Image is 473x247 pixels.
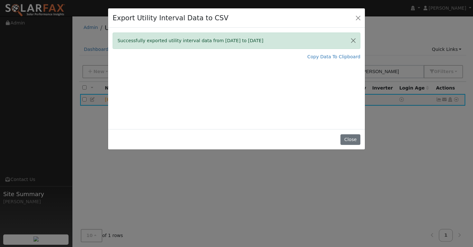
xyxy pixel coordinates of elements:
h4: Export Utility Interval Data to CSV [113,13,228,23]
a: Copy Data To Clipboard [307,53,360,60]
div: Successfully exported utility interval data from [DATE] to [DATE] [113,33,360,49]
button: Close [354,13,363,22]
button: Close [347,33,360,49]
button: Close [340,134,360,145]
